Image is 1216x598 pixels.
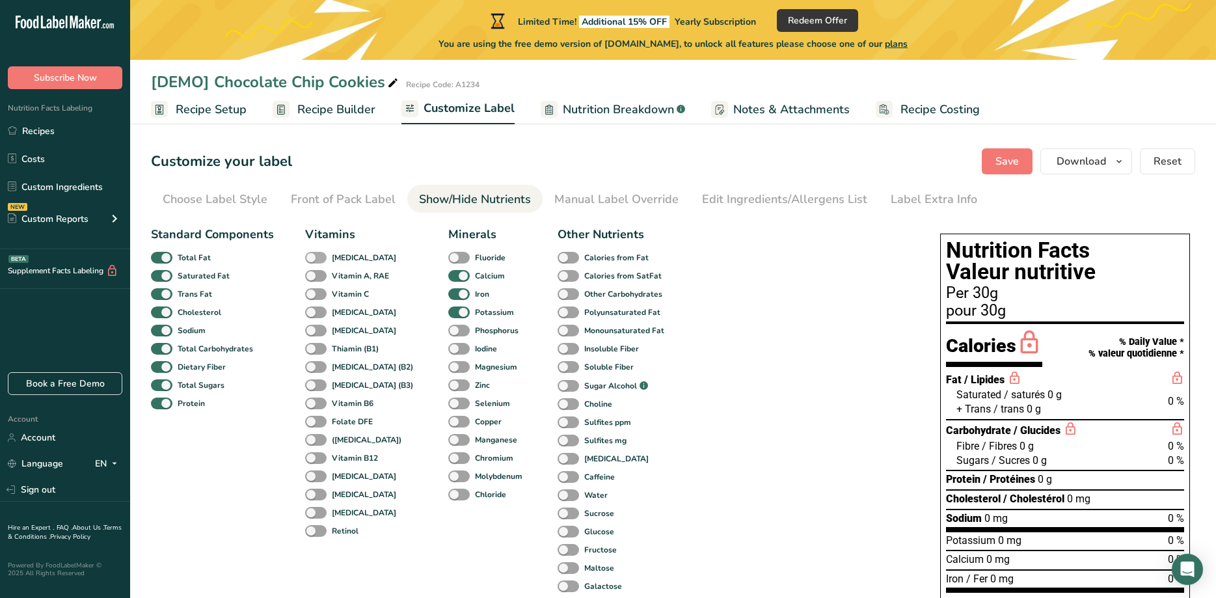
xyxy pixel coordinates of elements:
[1168,534,1184,547] span: 0 %
[946,374,962,386] span: Fat
[946,286,1184,301] div: Per 30g
[475,470,522,482] b: Molybdenum
[424,100,515,117] span: Customize Label
[178,288,212,300] b: Trans Fat
[584,526,614,537] b: Glucose
[733,101,850,118] span: Notes & Attachments
[711,95,850,124] a: Notes & Attachments
[1140,148,1195,174] button: Reset
[1168,440,1184,452] span: 0 %
[8,452,63,475] a: Language
[1168,553,1184,565] span: 0 %
[563,101,674,118] span: Nutrition Breakdown
[584,306,660,318] b: Polyunsaturated Fat
[998,534,1021,547] span: 0 mg
[946,303,1184,319] div: pour 30g
[946,573,964,585] span: Iron
[178,398,205,409] b: Protein
[8,372,122,395] a: Book a Free Demo
[1038,473,1052,485] span: 0 g
[163,191,267,208] div: Choose Label Style
[8,212,88,226] div: Custom Reports
[876,95,980,124] a: Recipe Costing
[178,379,224,391] b: Total Sugars
[178,325,206,336] b: Sodium
[584,398,612,410] b: Choline
[332,252,396,264] b: [MEDICAL_DATA]
[1003,493,1064,505] span: / Cholestérol
[475,416,502,428] b: Copper
[475,434,517,446] b: Manganese
[584,270,662,282] b: Calories from SatFat
[702,191,867,208] div: Edit Ingredients/Allergens List
[332,489,396,500] b: [MEDICAL_DATA]
[788,14,847,27] span: Redeem Offer
[584,380,637,392] b: Sugar Alcohol
[584,343,639,355] b: Insoluble Fiber
[584,416,631,428] b: Sulfites ppm
[584,252,649,264] b: Calories from Fat
[558,226,668,243] div: Other Nutrients
[95,456,122,472] div: EN
[488,13,756,29] div: Limited Time!
[946,239,1184,283] h1: Nutrition Facts Valeur nutritive
[475,325,519,336] b: Phosphorus
[579,16,669,28] span: Additional 15% OFF
[1168,454,1184,467] span: 0 %
[332,361,413,373] b: [MEDICAL_DATA] (B2)
[1168,395,1184,407] span: 0 %
[541,95,685,124] a: Nutrition Breakdown
[332,398,373,409] b: Vitamin B6
[885,38,908,50] span: plans
[956,388,1001,401] span: Saturated
[72,523,103,532] a: About Us .
[1057,154,1106,169] span: Download
[332,434,401,446] b: ([MEDICAL_DATA])
[151,151,292,172] h1: Customize your label
[966,573,988,585] span: / Fer
[8,66,122,89] button: Subscribe Now
[993,403,1024,415] span: / trans
[475,306,514,318] b: Potassium
[178,343,253,355] b: Total Carbohydrates
[584,508,614,519] b: Sucrose
[1067,493,1090,505] span: 0 mg
[946,329,1042,367] div: Calories
[297,101,375,118] span: Recipe Builder
[891,191,977,208] div: Label Extra Info
[475,252,506,264] b: Fluoride
[332,379,413,391] b: [MEDICAL_DATA] (B3)
[584,288,662,300] b: Other Carbohydrates
[332,470,396,482] b: [MEDICAL_DATA]
[475,398,510,409] b: Selenium
[584,544,617,556] b: Fructose
[332,507,396,519] b: [MEDICAL_DATA]
[983,473,1035,485] span: / Protéines
[8,255,29,263] div: BETA
[178,306,221,318] b: Cholesterol
[964,374,1005,386] span: / Lipides
[1172,554,1203,585] div: Open Intercom Messenger
[777,9,858,32] button: Redeem Offer
[990,573,1014,585] span: 0 mg
[475,489,506,500] b: Chloride
[475,452,513,464] b: Chromium
[332,288,369,300] b: Vitamin C
[992,454,1030,467] span: / Sucres
[946,534,995,547] span: Potassium
[332,343,379,355] b: Thiamin (B1)
[554,191,679,208] div: Manual Label Override
[1040,148,1132,174] button: Download
[332,270,389,282] b: Vitamin A, RAE
[176,101,247,118] span: Recipe Setup
[1168,512,1184,524] span: 0 %
[291,191,396,208] div: Front of Pack Label
[475,343,497,355] b: Iodine
[1020,440,1034,452] span: 0 g
[8,523,122,541] a: Terms & Conditions .
[584,435,627,446] b: Sulfites mg
[475,379,490,391] b: Zinc
[332,525,358,537] b: Retinol
[584,325,664,336] b: Monounsaturated Fat
[305,226,417,243] div: Vitamins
